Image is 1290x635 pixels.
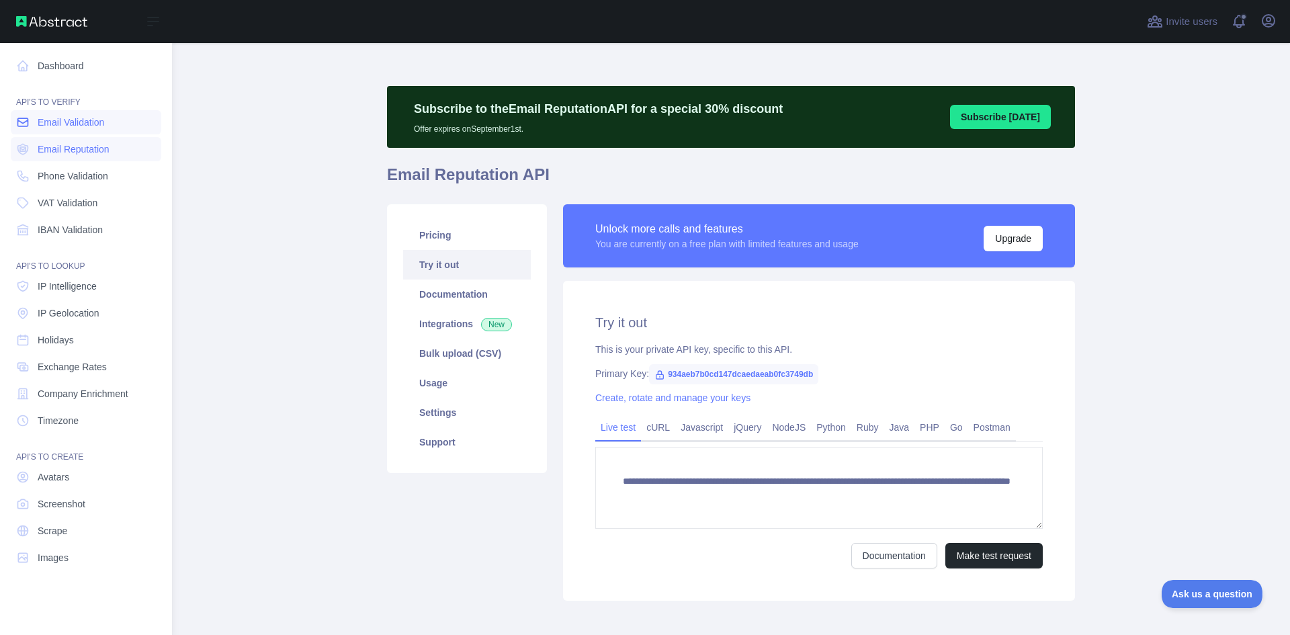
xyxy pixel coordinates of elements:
[38,360,107,374] span: Exchange Rates
[414,99,783,118] p: Subscribe to the Email Reputation API for a special 30 % discount
[851,417,884,438] a: Ruby
[403,309,531,339] a: Integrations New
[767,417,811,438] a: NodeJS
[403,250,531,280] a: Try it out
[11,465,161,489] a: Avatars
[984,226,1043,251] button: Upgrade
[11,301,161,325] a: IP Geolocation
[811,417,851,438] a: Python
[11,191,161,215] a: VAT Validation
[595,367,1043,380] div: Primary Key:
[851,543,937,568] a: Documentation
[595,392,750,403] a: Create, rotate and manage your keys
[11,328,161,352] a: Holidays
[11,218,161,242] a: IBAN Validation
[11,546,161,570] a: Images
[403,220,531,250] a: Pricing
[649,364,818,384] span: 934aeb7b0cd147dcaedaeab0fc3749db
[11,435,161,462] div: API'S TO CREATE
[950,105,1051,129] button: Subscribe [DATE]
[728,417,767,438] a: jQuery
[11,274,161,298] a: IP Intelligence
[1166,14,1217,30] span: Invite users
[945,543,1043,568] button: Make test request
[38,387,128,400] span: Company Enrichment
[595,221,859,237] div: Unlock more calls and features
[11,409,161,433] a: Timezone
[38,280,97,293] span: IP Intelligence
[595,237,859,251] div: You are currently on a free plan with limited features and usage
[11,137,161,161] a: Email Reputation
[914,417,945,438] a: PHP
[884,417,915,438] a: Java
[595,417,641,438] a: Live test
[11,355,161,379] a: Exchange Rates
[414,118,783,134] p: Offer expires on September 1st.
[11,81,161,108] div: API'S TO VERIFY
[38,551,69,564] span: Images
[403,368,531,398] a: Usage
[38,414,79,427] span: Timezone
[403,427,531,457] a: Support
[38,116,104,129] span: Email Validation
[1162,580,1263,608] iframe: Toggle Customer Support
[38,470,69,484] span: Avatars
[38,306,99,320] span: IP Geolocation
[38,142,110,156] span: Email Reputation
[38,223,103,237] span: IBAN Validation
[481,318,512,331] span: New
[641,417,675,438] a: cURL
[11,164,161,188] a: Phone Validation
[595,313,1043,332] h2: Try it out
[387,164,1075,196] h1: Email Reputation API
[38,169,108,183] span: Phone Validation
[968,417,1016,438] a: Postman
[1144,11,1220,32] button: Invite users
[11,382,161,406] a: Company Enrichment
[403,339,531,368] a: Bulk upload (CSV)
[11,245,161,271] div: API'S TO LOOKUP
[675,417,728,438] a: Javascript
[945,417,968,438] a: Go
[38,524,67,538] span: Scrape
[403,398,531,427] a: Settings
[11,519,161,543] a: Scrape
[38,196,97,210] span: VAT Validation
[38,497,85,511] span: Screenshot
[16,16,87,27] img: Abstract API
[11,54,161,78] a: Dashboard
[11,110,161,134] a: Email Validation
[38,333,74,347] span: Holidays
[11,492,161,516] a: Screenshot
[595,343,1043,356] div: This is your private API key, specific to this API.
[403,280,531,309] a: Documentation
